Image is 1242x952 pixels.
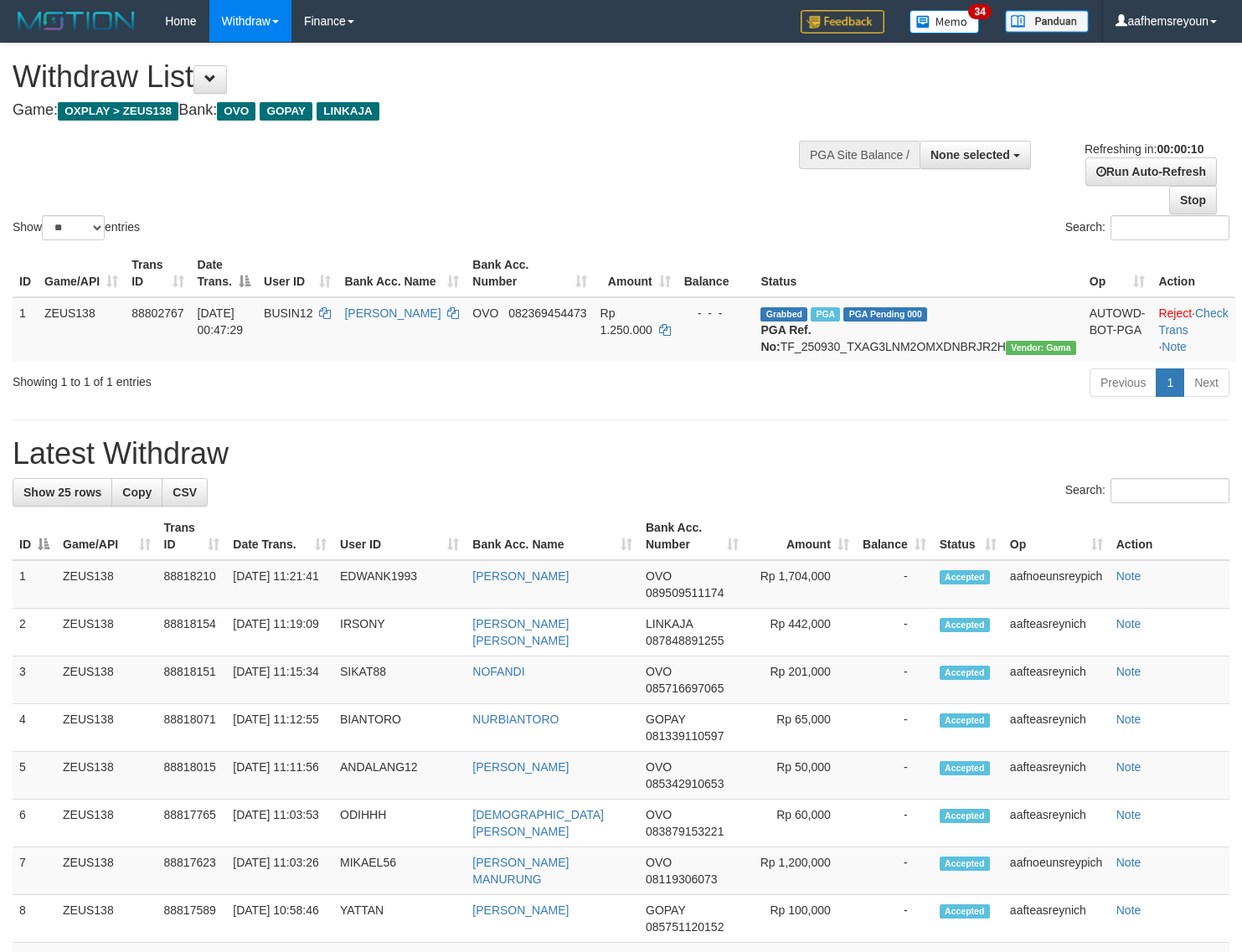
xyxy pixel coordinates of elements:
a: Note [1116,760,1142,774]
span: LINKAJA [317,102,379,121]
th: Game/API: activate to sort column ascending [56,512,157,560]
span: LINKAJA [646,617,693,630]
td: ZEUS138 [56,800,157,847]
td: 88818210 [157,560,227,609]
a: Note [1116,617,1142,630]
td: 8 [13,895,56,943]
td: - [856,609,933,656]
th: Trans ID: activate to sort column ascending [157,512,227,560]
a: Stop [1169,186,1217,214]
td: ODIHHH [333,800,466,847]
td: [DATE] 10:58:46 [226,895,333,943]
div: PGA Site Balance / [799,141,920,169]
td: - [856,847,933,895]
span: Accepted [940,761,990,775]
span: Copy 085751120152 to clipboard [646,920,724,934]
th: Op: activate to sort column ascending [1083,250,1152,297]
span: GOPAY [260,102,312,121]
span: Copy [122,486,152,499]
th: ID: activate to sort column descending [13,512,56,560]
td: ZEUS138 [56,895,157,943]
th: Amount: activate to sort column ascending [594,250,678,297]
td: ZEUS138 [38,297,125,362]
b: PGA Ref. No: [760,323,811,353]
a: Note [1116,808,1142,821]
span: Accepted [940,713,990,728]
td: 88818015 [157,752,227,800]
a: [PERSON_NAME] [344,306,441,320]
a: Note [1116,665,1142,678]
a: [PERSON_NAME] [472,760,569,774]
td: MIKAEL56 [333,847,466,895]
td: - [856,560,933,609]
td: ANDALANG12 [333,752,466,800]
span: OVO [646,856,672,869]
td: ZEUS138 [56,656,157,704]
th: Bank Acc. Name: activate to sort column ascending [466,512,639,560]
span: Refreshing in: [1085,142,1203,156]
td: 88818071 [157,704,227,752]
th: Action [1152,250,1235,297]
span: GOPAY [646,903,685,917]
td: 5 [13,752,56,800]
img: Feedback.jpg [801,10,884,33]
span: Copy 085342910653 to clipboard [646,777,724,790]
td: 1 [13,560,56,609]
td: 88818151 [157,656,227,704]
td: TF_250930_TXAG3LNM2OMXDNBRJR2H [754,297,1082,362]
a: Previous [1090,368,1157,397]
td: ZEUS138 [56,752,157,800]
td: [DATE] 11:11:56 [226,752,333,800]
td: 88817623 [157,847,227,895]
th: User ID: activate to sort column ascending [333,512,466,560]
img: panduan.png [1005,10,1089,33]
td: Rp 1,200,000 [745,847,856,895]
td: aafteasreynich [1003,895,1110,943]
td: · · [1152,297,1235,362]
div: - - - [684,305,748,322]
h1: Latest Withdraw [13,437,1229,471]
td: aafteasreynich [1003,704,1110,752]
th: Op: activate to sort column ascending [1003,512,1110,560]
span: Copy 081339110597 to clipboard [646,729,724,743]
td: aafteasreynich [1003,752,1110,800]
td: Rp 1,704,000 [745,560,856,609]
span: OVO [646,760,672,774]
td: Rp 100,000 [745,895,856,943]
a: [PERSON_NAME] [472,903,569,917]
span: OXPLAY > ZEUS138 [58,102,178,121]
td: [DATE] 11:21:41 [226,560,333,609]
td: - [856,800,933,847]
a: Run Auto-Refresh [1085,157,1217,186]
td: 88818154 [157,609,227,656]
a: Note [1116,569,1142,583]
td: [DATE] 11:12:55 [226,704,333,752]
td: [DATE] 11:03:26 [226,847,333,895]
a: [PERSON_NAME] [PERSON_NAME] [472,617,569,647]
th: Status [754,250,1082,297]
span: Accepted [940,618,990,632]
span: PGA Pending [843,307,927,322]
th: Game/API: activate to sort column ascending [38,250,125,297]
span: Accepted [940,666,990,680]
span: Marked by aafsreyleap [811,307,840,322]
span: Copy 085716697065 to clipboard [646,682,724,695]
span: OVO [646,665,672,678]
td: aafteasreynich [1003,656,1110,704]
td: 3 [13,656,56,704]
td: aafteasreynich [1003,800,1110,847]
span: Rp 1.250.000 [600,306,652,337]
span: OVO [217,102,255,121]
a: Reject [1158,306,1192,320]
img: Button%20Memo.svg [910,10,980,33]
label: Search: [1065,478,1229,503]
td: 88817589 [157,895,227,943]
a: Note [1116,903,1142,917]
td: IRSONY [333,609,466,656]
td: [DATE] 11:03:53 [226,800,333,847]
span: Accepted [940,904,990,919]
td: - [856,656,933,704]
input: Search: [1111,215,1229,240]
td: ZEUS138 [56,847,157,895]
td: 6 [13,800,56,847]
